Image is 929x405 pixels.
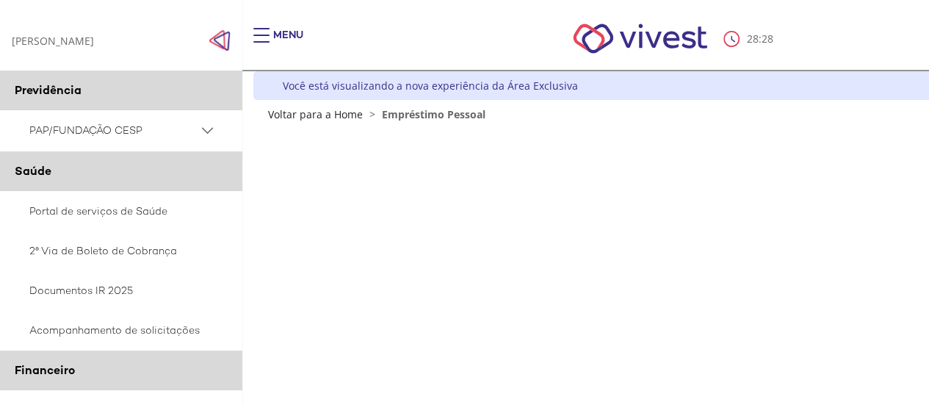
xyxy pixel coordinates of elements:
[15,163,51,179] span: Saúde
[283,79,578,93] div: Você está visualizando a nova experiência da Área Exclusiva
[15,82,82,98] span: Previdência
[12,34,94,48] div: [PERSON_NAME]
[209,29,231,51] img: Fechar menu
[382,107,485,121] span: Empréstimo Pessoal
[268,107,363,121] a: Voltar para a Home
[723,31,776,47] div: :
[29,121,198,140] span: PAP/FUNDAÇÃO CESP
[557,7,723,70] img: Vivest
[15,362,75,378] span: Financeiro
[747,32,759,46] span: 28
[209,29,231,51] span: Click to close side navigation.
[366,107,379,121] span: >
[762,32,773,46] span: 28
[273,28,303,57] div: Menu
